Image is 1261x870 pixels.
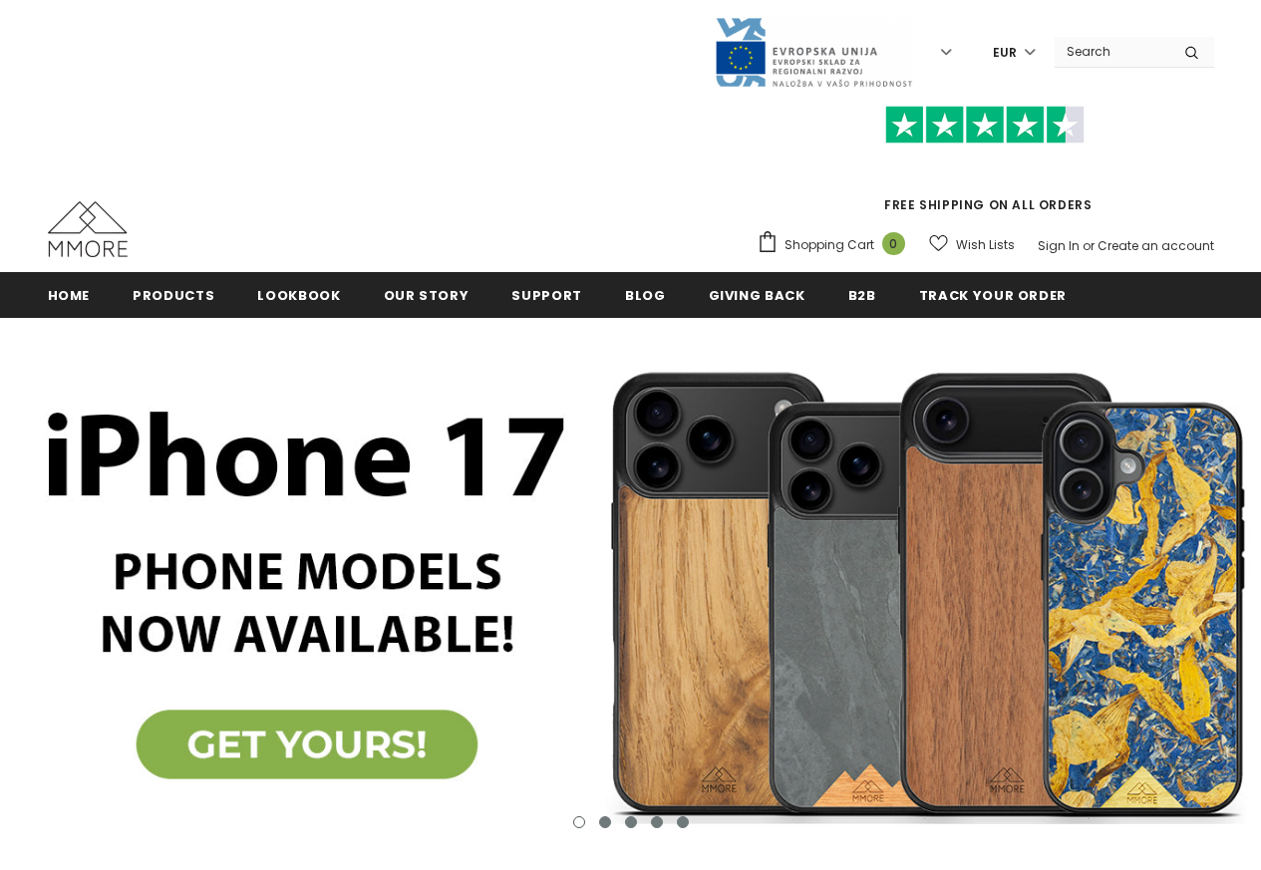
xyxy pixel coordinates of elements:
[1055,37,1169,66] input: Search Site
[714,16,913,89] img: Javni Razpis
[848,286,876,305] span: B2B
[133,286,214,305] span: Products
[882,232,905,255] span: 0
[885,106,1085,145] img: Trust Pilot Stars
[757,115,1214,213] span: FREE SHIPPING ON ALL ORDERS
[677,816,689,828] button: 5
[757,144,1214,195] iframe: Customer reviews powered by Trustpilot
[757,230,915,260] a: Shopping Cart 0
[785,235,874,255] span: Shopping Cart
[625,272,666,317] a: Blog
[257,272,340,317] a: Lookbook
[919,286,1067,305] span: Track your order
[993,43,1017,63] span: EUR
[709,272,805,317] a: Giving back
[384,272,470,317] a: Our Story
[956,235,1015,255] span: Wish Lists
[651,816,663,828] button: 4
[714,43,913,60] a: Javni Razpis
[511,272,582,317] a: support
[599,816,611,828] button: 2
[709,286,805,305] span: Giving back
[1038,237,1080,254] a: Sign In
[48,201,128,257] img: MMORE Cases
[384,286,470,305] span: Our Story
[1098,237,1214,254] a: Create an account
[257,286,340,305] span: Lookbook
[625,816,637,828] button: 3
[1083,237,1095,254] span: or
[133,272,214,317] a: Products
[929,227,1015,262] a: Wish Lists
[48,272,91,317] a: Home
[511,286,582,305] span: support
[573,816,585,828] button: 1
[848,272,876,317] a: B2B
[625,286,666,305] span: Blog
[919,272,1067,317] a: Track your order
[48,286,91,305] span: Home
